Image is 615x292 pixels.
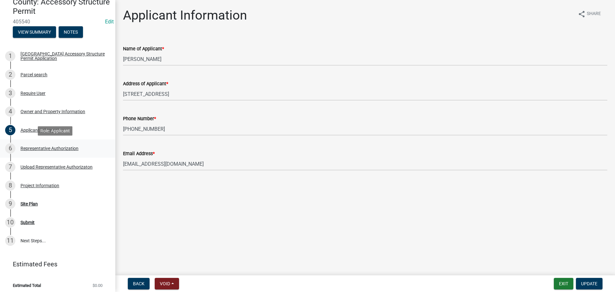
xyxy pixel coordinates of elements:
[20,165,93,169] div: Upload Representative Authorizaton
[581,281,597,286] span: Update
[160,281,170,286] span: Void
[59,26,83,38] button: Notes
[5,88,15,98] div: 3
[20,220,35,225] div: Submit
[554,278,573,289] button: Exit
[128,278,150,289] button: Back
[5,180,15,191] div: 8
[93,283,102,288] span: $0.00
[576,278,603,289] button: Update
[20,183,59,188] div: Project Information
[20,128,64,132] div: Applicant Information
[5,258,105,271] a: Estimated Fees
[20,72,47,77] div: Parcel search
[5,125,15,135] div: 5
[13,30,56,35] wm-modal-confirm: Summary
[123,8,247,23] h1: Applicant Information
[5,143,15,154] div: 6
[20,52,105,61] div: [GEOGRAPHIC_DATA] Accessory Structure Permit Application
[5,236,15,246] div: 11
[5,199,15,209] div: 9
[123,152,155,156] label: Email Address
[38,126,72,136] div: Role: Applicant
[13,283,41,288] span: Estimated Total
[20,91,45,96] div: Require User
[578,10,586,18] i: share
[20,109,85,114] div: Owner and Property Information
[123,47,164,51] label: Name of Applicant
[5,106,15,117] div: 4
[20,146,78,151] div: Representative Authorization
[573,8,606,20] button: shareShare
[105,19,114,25] a: Edit
[13,19,102,25] span: 405540
[5,217,15,228] div: 10
[123,117,156,121] label: Phone Number
[59,30,83,35] wm-modal-confirm: Notes
[13,26,56,38] button: View Summary
[123,82,168,86] label: Address of Applicant
[155,278,179,289] button: Void
[587,10,601,18] span: Share
[105,19,114,25] wm-modal-confirm: Edit Application Number
[5,162,15,172] div: 7
[133,281,144,286] span: Back
[5,51,15,61] div: 1
[5,70,15,80] div: 2
[20,202,38,206] div: Site Plan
